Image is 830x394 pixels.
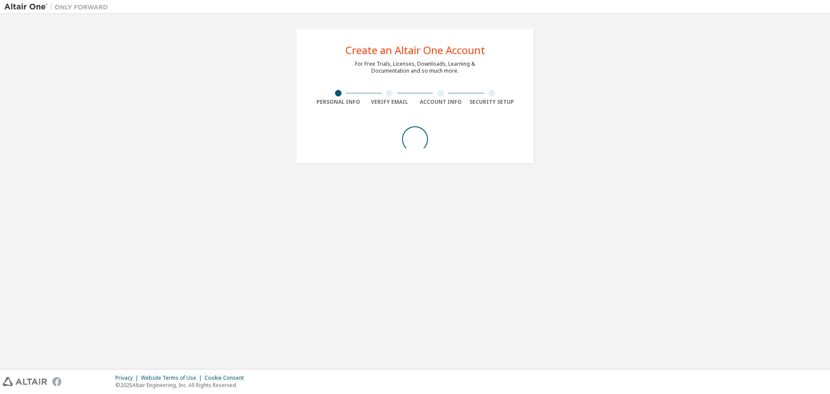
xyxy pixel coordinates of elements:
div: Privacy [115,375,141,381]
img: facebook.svg [52,377,61,386]
div: Website Terms of Use [141,375,204,381]
img: altair_logo.svg [3,377,47,386]
div: Account Info [415,99,466,106]
div: Verify Email [364,99,415,106]
div: Personal Info [313,99,364,106]
div: For Free Trials, Licenses, Downloads, Learning & Documentation and so much more. [355,61,475,74]
div: Cookie Consent [204,375,249,381]
div: Create an Altair One Account [345,45,485,55]
div: Security Setup [466,99,518,106]
p: © 2025 Altair Engineering, Inc. All Rights Reserved. [115,381,249,389]
img: Altair One [4,3,112,11]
